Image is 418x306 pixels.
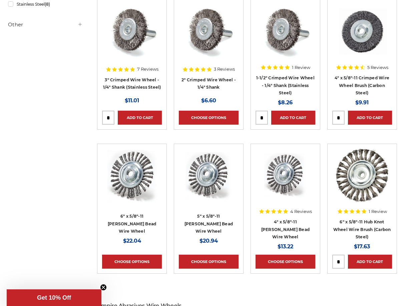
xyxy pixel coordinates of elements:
span: $6.60 [201,97,216,104]
img: Crimped Wire Wheel with Shank [105,5,159,58]
span: $22.04 [123,238,141,244]
img: Crimped Wire Wheel with Shank [182,5,235,58]
img: 4" x 5/8"-11 Stringer Bead Wire Wheel [259,149,312,202]
div: Get 10% OffClose teaser [7,289,101,306]
a: 4" x 5/8"-11 Crimped Wire Wheel Brush (Carbon Steel) [335,75,389,95]
a: Add to Cart [348,111,392,125]
a: 6" x 5/8"-11 Stringer Bead Wire Wheel [102,149,162,208]
a: 5" x 5/8"-11 [PERSON_NAME] Bead Wire Wheel [184,214,233,234]
img: 5" x 5/8"-11 Stringer Bead Wire Wheel [182,149,235,202]
a: 4" x 5/8"-11 Stringer Bead Wire Wheel [256,149,315,208]
a: 3" Crimped Wire Wheel - 1/4" Shank (Stainless Steel) [103,77,161,90]
a: 5" x 5/8"-11 Stringer Bead Wire Wheel [179,149,239,208]
button: Close teaser [100,284,107,291]
span: 3 Reviews [214,67,235,71]
span: $11.01 [125,97,139,104]
a: Choose Options [102,255,162,269]
a: Choose Options [256,255,315,269]
img: 6" x 5/8"-11 Hub Knot Wheel Wire Brush (Carbon Steel) [336,149,388,202]
span: $17.63 [354,243,370,250]
a: Choose Options [179,255,239,269]
a: 6" x 5/8"-11 Hub Knot Wheel Wire Brush (Carbon Steel) [332,149,392,208]
a: 4" x 5/8"-11 [PERSON_NAME] Bead Wire Wheel [261,219,310,239]
h5: Other [8,21,83,29]
a: 2" Crimped Wire Wheel - 1/4" Shank [181,77,236,90]
span: 5 Reviews [367,65,388,70]
a: Choose Options [179,111,239,125]
a: Crimped Wire Wheel with Shank [102,5,162,64]
a: 4" x 5/8"-11 Crimped Wire Wheel Brush (Carbon Steel) [332,5,392,64]
a: 6" x 5/8"-11 Hub Knot Wheel Wire Brush (Carbon Steel) [333,219,391,239]
span: 4 Reviews [290,209,312,214]
a: Crimped Wire Wheel with Shank [256,5,315,64]
span: $9.91 [355,99,369,106]
a: Add to Cart [348,255,392,269]
span: (8) [45,2,50,7]
span: 1 Review [292,65,310,70]
span: $8.26 [278,99,293,106]
a: 1-1/2" Crimped Wire Wheel - 1/4" Shank (Stainless Steel) [256,75,315,95]
span: $13.22 [278,243,293,250]
a: Crimped Wire Wheel with Shank [179,5,239,64]
img: Crimped Wire Wheel with Shank [259,5,312,58]
span: 7 Reviews [137,67,158,71]
span: 1 Review [369,209,387,214]
span: Get 10% Off [37,294,71,301]
span: $20.94 [199,238,218,244]
a: Add to Cart [118,111,162,125]
img: 4" x 5/8"-11 Crimped Wire Wheel Brush (Carbon Steel) [334,5,391,58]
img: 6" x 5/8"-11 Stringer Bead Wire Wheel [105,149,159,202]
a: 6" x 5/8"-11 [PERSON_NAME] Bead Wire Wheel [108,214,156,234]
a: Add to Cart [271,111,315,125]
